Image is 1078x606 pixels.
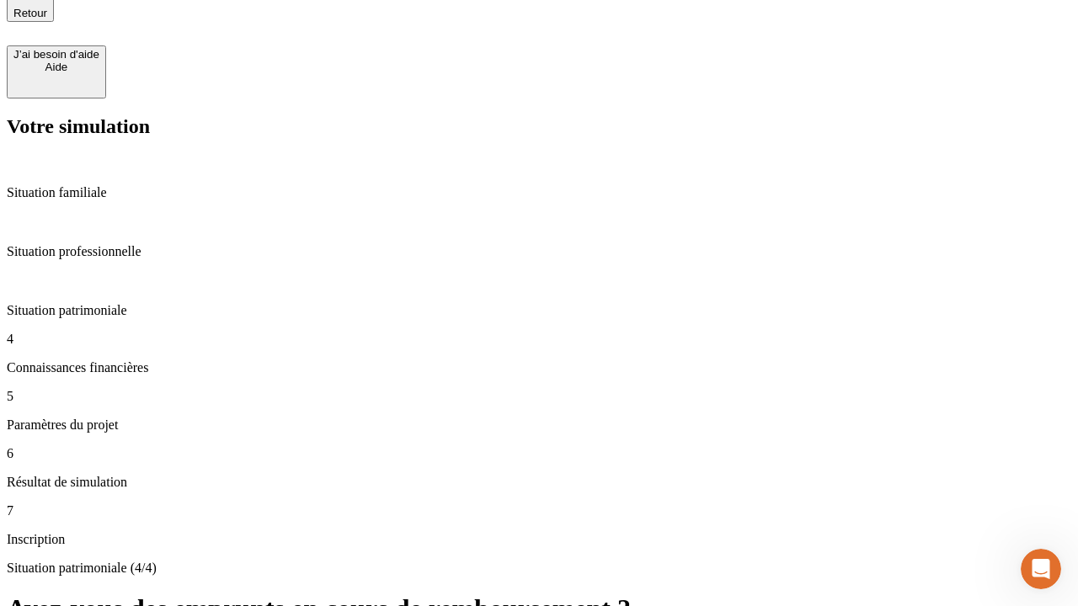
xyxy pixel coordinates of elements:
p: 7 [7,503,1071,518]
h2: Votre simulation [7,115,1071,138]
p: 6 [7,446,1071,461]
div: J’ai besoin d'aide [13,48,99,61]
p: 5 [7,389,1071,404]
p: Situation familiale [7,185,1071,200]
p: Paramètres du projet [7,417,1071,433]
button: J’ai besoin d'aideAide [7,45,106,98]
span: Retour [13,7,47,19]
p: 4 [7,332,1071,347]
iframe: Intercom live chat [1021,549,1061,589]
p: Situation patrimoniale (4/4) [7,561,1071,576]
p: Résultat de simulation [7,475,1071,490]
p: Connaissances financières [7,360,1071,375]
p: Situation patrimoniale [7,303,1071,318]
p: Situation professionnelle [7,244,1071,259]
p: Inscription [7,532,1071,547]
div: Aide [13,61,99,73]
